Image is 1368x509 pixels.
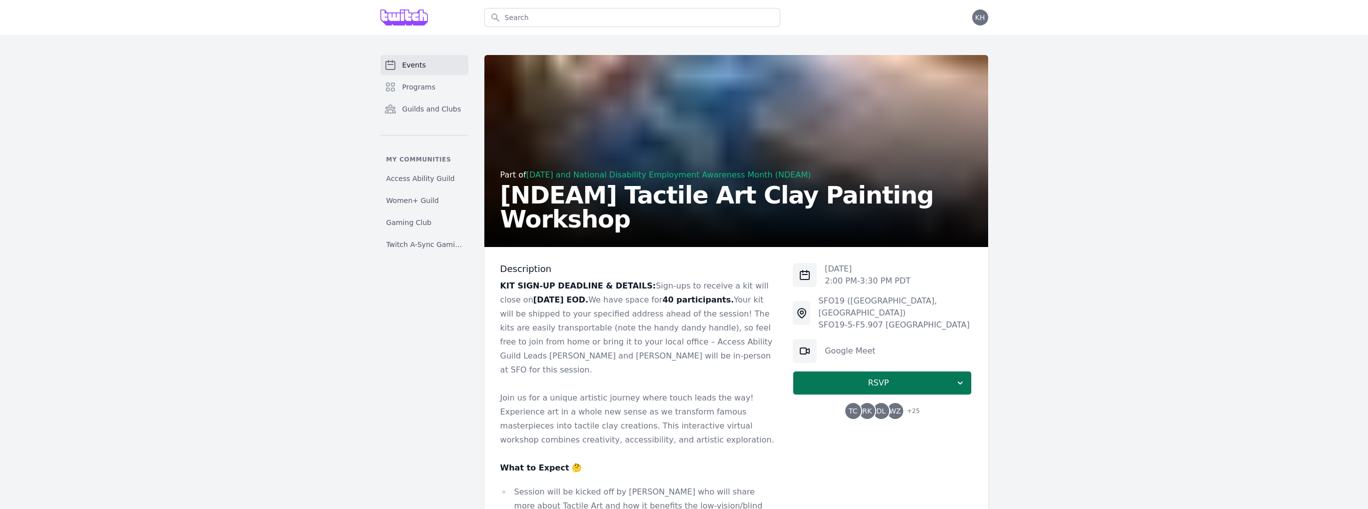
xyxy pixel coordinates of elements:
strong: [DATE] EOD. [533,295,588,304]
span: Events [402,60,426,70]
a: Programs [380,77,468,97]
span: TC [849,407,858,414]
div: SFO19-5-F5.907 [GEOGRAPHIC_DATA] [818,319,972,331]
div: Part of [500,169,972,181]
span: KH [975,14,985,21]
a: Guilds and Clubs [380,99,468,119]
span: WZ [889,407,901,414]
div: SFO19 ([GEOGRAPHIC_DATA], [GEOGRAPHIC_DATA]) [818,295,972,319]
strong: KIT SIGN-UP DEADLINE & DETAILS: [500,281,656,290]
a: [DATE] and National Disability Employment Awareness Month (NDEAM) [526,170,811,179]
span: Access Ability Guild [386,173,455,183]
span: RK [862,407,872,414]
input: Search [484,8,780,27]
span: Guilds and Clubs [402,104,461,114]
p: [DATE] [825,263,911,275]
p: 2:00 PM - 3:30 PM PDT [825,275,911,287]
a: Gaming Club [380,213,468,231]
span: RSVP [801,377,955,389]
h2: [NDEAM] Tactile Art Clay Painting Workshop [500,183,972,231]
span: Women+ Guild [386,195,439,205]
a: Google Meet [825,346,875,355]
button: KH [972,9,988,25]
span: Twitch A-Sync Gaming (TAG) Club [386,239,462,249]
a: Twitch A-Sync Gaming (TAG) Club [380,235,468,253]
span: DL [876,407,886,414]
nav: Sidebar [380,55,468,253]
p: Sign-ups to receive a kit will close on We have space for Your kit will be shipped to your specif... [500,279,777,377]
p: My communities [380,155,468,163]
p: Join us for a unique artistic journey where touch leads the way! Experience art in a whole new se... [500,391,777,447]
a: Access Ability Guild [380,169,468,187]
span: Gaming Club [386,217,432,227]
span: Programs [402,82,435,92]
strong: 40 participants. [662,295,734,304]
img: Grove [380,9,428,25]
a: Women+ Guild [380,191,468,209]
h3: Description [500,263,777,275]
button: RSVP [793,371,972,395]
span: + 25 [901,405,920,419]
strong: What to Expect 🤔 [500,463,582,472]
a: Events [380,55,468,75]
